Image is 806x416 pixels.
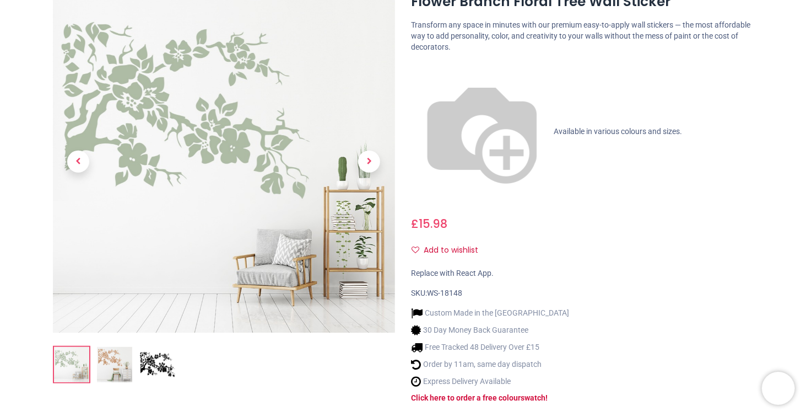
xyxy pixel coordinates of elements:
span: 15.98 [419,216,448,232]
a: ! [546,393,548,402]
span: Available in various colours and sizes. [554,127,683,136]
p: Transform any space in minutes with our premium easy-to-apply wall stickers — the most affordable... [412,20,754,52]
span: Next [358,151,380,173]
a: Next [343,41,394,281]
a: Click here to order a free colour [412,393,521,402]
li: Order by 11am, same day dispatch [412,359,570,370]
span: £ [412,216,448,232]
span: Previous [67,151,89,173]
button: Add to wishlistAdd to wishlist [412,241,488,260]
div: SKU: [412,288,754,299]
i: Add to wishlist [412,246,420,254]
a: swatch [521,393,546,402]
span: WS-18148 [428,289,463,297]
li: Express Delivery Available [412,376,570,387]
img: WS-18148-02 [97,347,132,382]
iframe: Brevo live chat [762,372,795,405]
li: 30 Day Money Back Guarantee [412,324,570,336]
img: WS-18148-03 [140,347,175,382]
li: Custom Made in the [GEOGRAPHIC_DATA] [412,307,570,319]
img: Flower Branch Floral Tree Wall Sticker [54,347,89,382]
img: color-wheel.png [412,61,553,202]
li: Free Tracked 48 Delivery Over £15 [412,342,570,353]
a: Previous [53,41,104,281]
div: Replace with React App. [412,268,754,279]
